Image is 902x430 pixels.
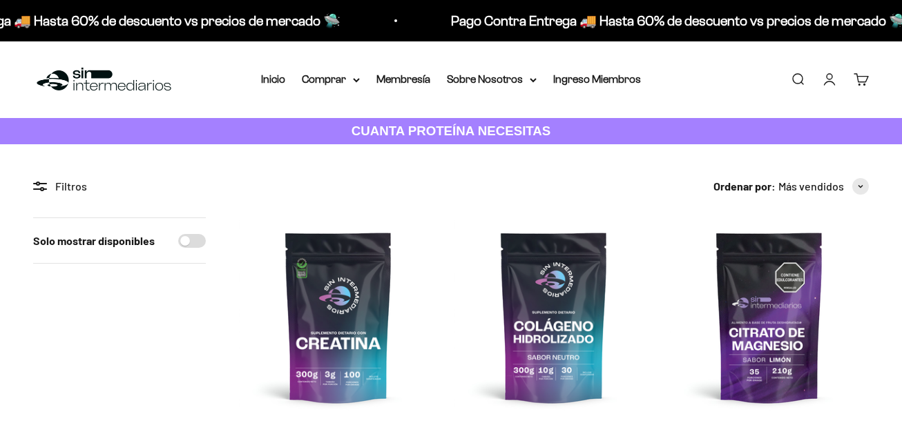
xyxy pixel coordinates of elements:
strong: CUANTA PROTEÍNA NECESITAS [352,124,551,138]
summary: Comprar [302,70,360,88]
a: Ingreso Miembros [553,73,641,85]
p: Pago Contra Entrega 🚚 Hasta 60% de descuento vs precios de mercado 🛸 [271,10,726,32]
button: Más vendidos [778,177,869,195]
a: Membresía [376,73,430,85]
label: Solo mostrar disponibles [33,232,155,250]
summary: Sobre Nosotros [447,70,537,88]
div: Filtros [33,177,206,195]
span: Más vendidos [778,177,844,195]
a: Inicio [261,73,285,85]
span: Ordenar por: [713,177,776,195]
